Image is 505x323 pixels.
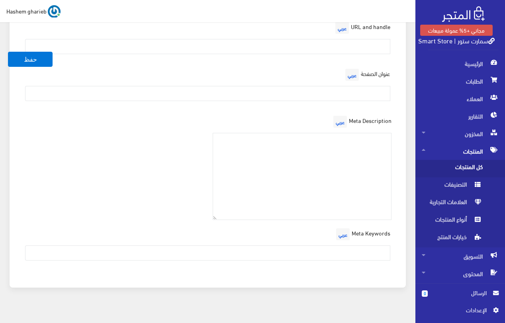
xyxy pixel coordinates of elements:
[415,90,505,107] a: العملاء
[334,226,390,242] label: Meta Keywords
[343,67,390,83] label: عنوان الصفحة
[415,177,505,195] a: التصنيفات
[422,55,499,72] span: الرئيسية
[422,288,499,305] a: 0 الرسائل
[420,25,493,36] a: مجاني +5% عمولة مبيعات
[422,290,428,297] span: 0
[428,305,486,314] span: اﻹعدادات
[6,5,61,18] a: ... Hashem gharieb
[335,22,349,34] span: عربي
[8,52,53,67] button: حفظ
[422,212,482,230] span: أنواع المنتجات
[422,72,499,90] span: الطلبات
[48,5,61,18] img: ...
[422,160,482,177] span: كل المنتجات
[422,107,499,125] span: التقارير
[345,69,359,81] span: عربي
[415,107,505,125] a: التقارير
[415,142,505,160] a: المنتجات
[422,195,482,212] span: العلامات التجارية
[415,230,505,247] a: خيارات المنتج
[422,90,499,107] span: العملاء
[434,288,487,297] span: الرسائل
[333,20,390,36] label: URL and handle
[422,265,499,282] span: المحتوى
[422,247,499,265] span: التسويق
[10,269,40,299] iframe: Drift Widget Chat Controller
[6,6,47,16] span: Hashem gharieb
[336,228,350,240] span: عربي
[422,125,499,142] span: المخزون
[415,195,505,212] a: العلامات التجارية
[333,116,347,128] span: عربي
[415,160,505,177] a: كل المنتجات
[422,230,482,247] span: خيارات المنتج
[442,6,485,22] img: .
[415,72,505,90] a: الطلبات
[422,142,499,160] span: المنتجات
[415,265,505,282] a: المحتوى
[415,212,505,230] a: أنواع المنتجات
[422,305,499,318] a: اﻹعدادات
[422,177,482,195] span: التصنيفات
[331,114,391,130] label: Meta Description
[418,35,495,46] a: سمارت ستور | Smart Store
[415,125,505,142] a: المخزون
[415,55,505,72] a: الرئيسية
